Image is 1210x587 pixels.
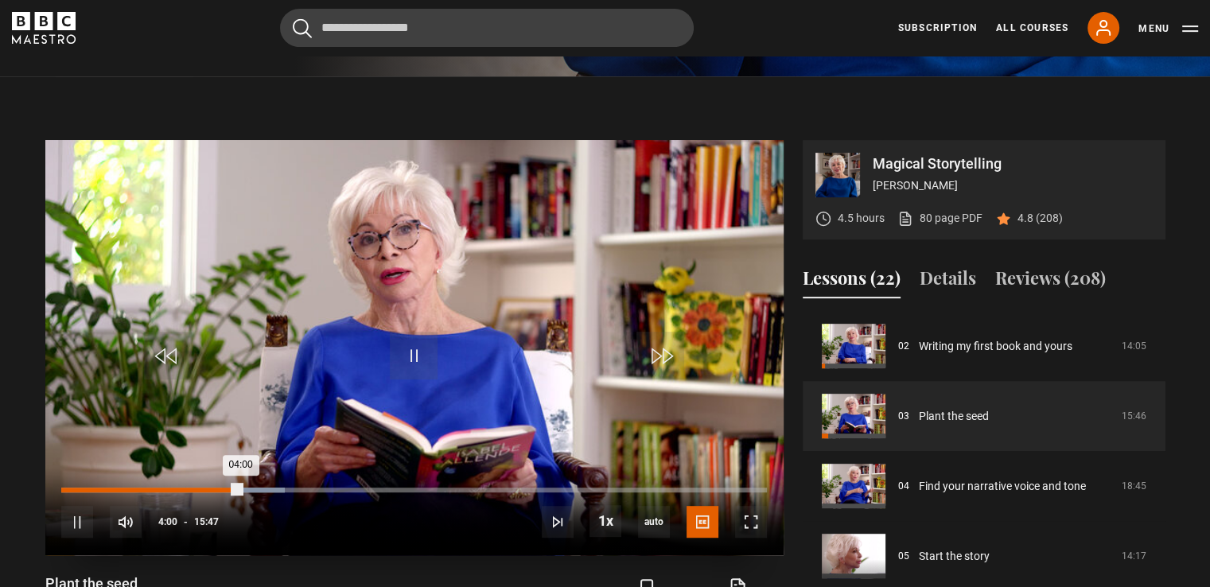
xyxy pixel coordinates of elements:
[919,408,989,425] a: Plant the seed
[898,21,977,35] a: Subscription
[61,506,93,538] button: Pause
[61,488,766,492] div: Progress Bar
[920,265,976,298] button: Details
[735,506,767,538] button: Fullscreen
[873,157,1153,171] p: Magical Storytelling
[589,505,621,537] button: Playback Rate
[995,265,1106,298] button: Reviews (208)
[687,506,718,538] button: Captions
[803,265,901,298] button: Lessons (22)
[158,507,177,536] span: 4:00
[184,516,188,527] span: -
[873,177,1153,194] p: [PERSON_NAME]
[919,478,1086,495] a: Find your narrative voice and tone
[838,210,885,227] p: 4.5 hours
[12,12,76,44] svg: BBC Maestro
[1138,21,1198,37] button: Toggle navigation
[638,506,670,538] span: auto
[996,21,1068,35] a: All Courses
[280,9,694,47] input: Search
[110,506,142,538] button: Mute
[919,548,990,565] a: Start the story
[542,506,574,538] button: Next Lesson
[897,210,982,227] a: 80 page PDF
[293,18,312,38] button: Submit the search query
[1017,210,1063,227] p: 4.8 (208)
[194,507,219,536] span: 15:47
[638,506,670,538] div: Current quality: 720p
[45,140,784,555] video-js: Video Player
[919,338,1072,355] a: Writing my first book and yours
